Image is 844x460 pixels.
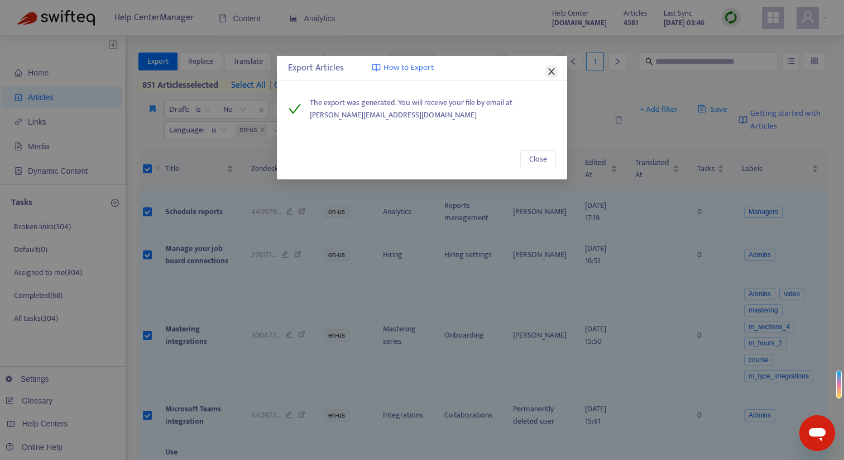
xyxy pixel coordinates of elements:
a: How to Export [372,61,434,74]
span: check [288,102,301,116]
iframe: Button to launch messaging window, conversation in progress [799,415,835,451]
img: image-link [372,63,381,72]
span: The export was generated. You will receive your file by email at [PERSON_NAME][EMAIL_ADDRESS][DOM... [310,97,556,121]
span: Close [529,153,547,165]
button: Close [520,150,556,168]
span: close [547,67,556,76]
div: Export Articles [288,61,556,75]
button: Close [545,65,558,78]
span: How to Export [383,61,434,74]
